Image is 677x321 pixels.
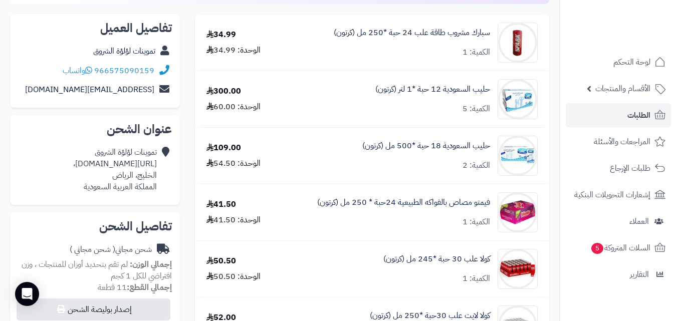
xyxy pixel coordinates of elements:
[375,84,490,95] a: حليب السعودية 12 حبة *1 لتر (كرتون)
[566,262,671,286] a: التقارير
[206,86,241,97] div: 300.00
[590,241,650,255] span: السلات المتروكة
[127,281,172,293] strong: إجمالي القطع:
[63,65,92,77] a: واتساب
[498,249,537,289] img: 1747639907-81i6J6XeK8L._AC_SL1500-90x90.jpg
[463,160,490,171] div: الكمية: 2
[566,130,671,154] a: المراجعات والأسئلة
[566,236,671,260] a: السلات المتروكة5
[206,29,236,41] div: 34.99
[595,82,650,96] span: الأقسام والمنتجات
[206,271,261,282] div: الوحدة: 50.50
[591,243,603,254] span: 5
[206,199,236,210] div: 41.50
[566,50,671,74] a: لوحة التحكم
[25,84,154,96] a: [EMAIL_ADDRESS][DOMAIN_NAME]
[566,209,671,233] a: العملاء
[629,214,649,228] span: العملاء
[498,192,537,232] img: 1747832326-71Zyr0BWkHL._AC_SL1500-90x90.jpg
[94,65,154,77] a: 966575090159
[334,27,490,39] a: سبارك مشروب طاقة علب 24 حبة *250 مل (كرتون)
[206,101,261,113] div: الوحدة: 60.00
[627,108,650,122] span: الطلبات
[206,255,236,267] div: 50.50
[566,156,671,180] a: طلبات الإرجاع
[613,55,650,69] span: لوحة التحكم
[463,47,490,58] div: الكمية: 1
[594,135,650,149] span: المراجعات والأسئلة
[17,298,170,320] button: إصدار بوليصة الشحن
[463,273,490,284] div: الكمية: 1
[15,282,39,306] div: Open Intercom Messenger
[383,253,490,265] a: كولا علب 30 حبة *245 مل (كرتون)
[317,197,490,208] a: فيمتو مصاص بالفواكه الطبيعية 24حبة * 250 مل (كرتون)
[206,214,261,226] div: الوحدة: 41.50
[498,136,537,176] img: 1747744989-51%20qD4WM7OL-90x90.jpg
[206,158,261,169] div: الوحدة: 54.50
[18,123,172,135] h2: عنوان الشحن
[130,258,172,270] strong: إجمالي الوزن:
[93,45,155,57] a: تموينات لؤلؤة الشروق
[73,147,157,192] div: تموينات لؤلؤة الشروق [URL][DOMAIN_NAME]، الخليج، الرياض المملكة العربية السعودية
[498,79,537,119] img: 1747744811-01316ca4-bdae-4b0a-85ff-47740e91-90x90.jpg
[18,220,172,232] h2: تفاصيل الشحن
[70,244,152,255] div: شحن مجاني
[574,188,650,202] span: إشعارات التحويلات البنكية
[610,161,650,175] span: طلبات الإرجاع
[70,243,115,255] span: ( شحن مجاني )
[566,183,671,207] a: إشعارات التحويلات البنكية
[22,258,172,282] span: لم تقم بتحديد أوزان للمنتجات ، وزن افتراضي للكل 1 كجم
[630,267,649,281] span: التقارير
[362,140,490,152] a: حليب السعودية 18 حبة *500 مل (كرتون)
[566,103,671,127] a: الطلبات
[206,142,241,154] div: 109.00
[206,45,261,56] div: الوحدة: 34.99
[18,22,172,34] h2: تفاصيل العميل
[463,216,490,228] div: الكمية: 1
[498,23,537,63] img: 1747517517-f85b5201-d493-429b-b138-9978c401-90x90.jpg
[463,103,490,115] div: الكمية: 5
[98,281,172,293] small: 11 قطعة
[609,8,667,29] img: logo-2.png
